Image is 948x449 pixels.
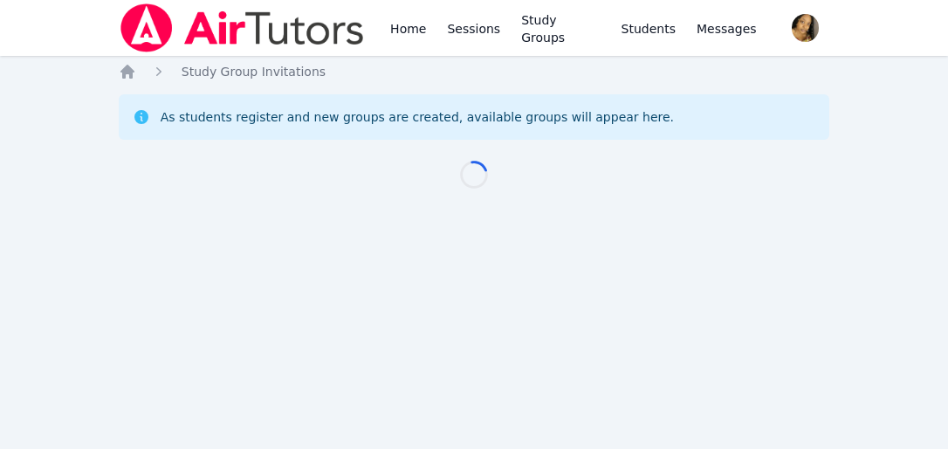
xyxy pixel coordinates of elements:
span: Messages [697,20,757,38]
span: Study Group Invitations [182,65,326,79]
a: Study Group Invitations [182,63,326,80]
img: Air Tutors [119,3,366,52]
div: As students register and new groups are created, available groups will appear here. [161,108,674,126]
nav: Breadcrumb [119,63,830,80]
